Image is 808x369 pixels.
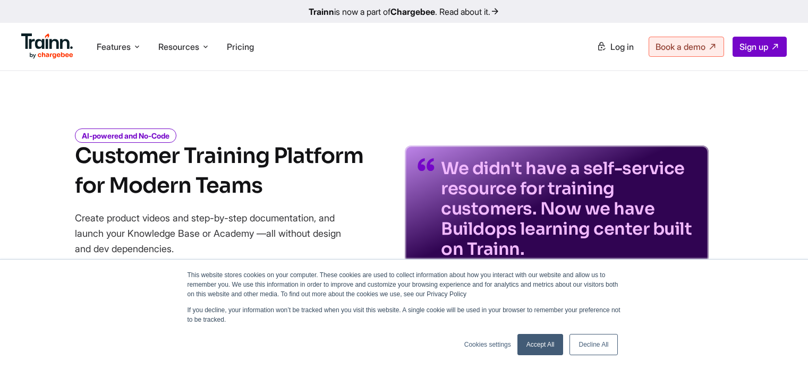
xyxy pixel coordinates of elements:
span: Features [97,41,131,53]
i: AI-powered and No-Code [75,128,176,143]
p: If you decline, your information won’t be tracked when you visit this website. A single cookie wi... [188,305,621,324]
b: Chargebee [390,6,435,17]
a: Pricing [227,41,254,52]
b: Trainn [309,6,334,17]
a: Decline All [569,334,617,355]
a: Log in [590,37,640,56]
span: Resources [158,41,199,53]
span: Log in [610,41,634,52]
iframe: Chat Widget [755,318,808,369]
h1: Customer Training Platform for Modern Teams [75,141,363,201]
img: Trainn Logo [21,33,73,59]
p: This website stores cookies on your computer. These cookies are used to collect information about... [188,270,621,299]
a: Cookies settings [464,340,511,349]
span: Sign up [739,41,768,52]
p: Create product videos and step-by-step documentation, and launch your Knowledge Base or Academy —... [75,210,356,256]
p: We didn't have a self-service resource for training customers. Now we have Buildops learning cent... [441,158,696,259]
a: Book a demo [649,37,724,57]
img: quotes-purple.41a7099.svg [418,158,435,171]
a: Sign up [733,37,787,57]
a: Accept All [517,334,564,355]
span: Book a demo [656,41,705,52]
